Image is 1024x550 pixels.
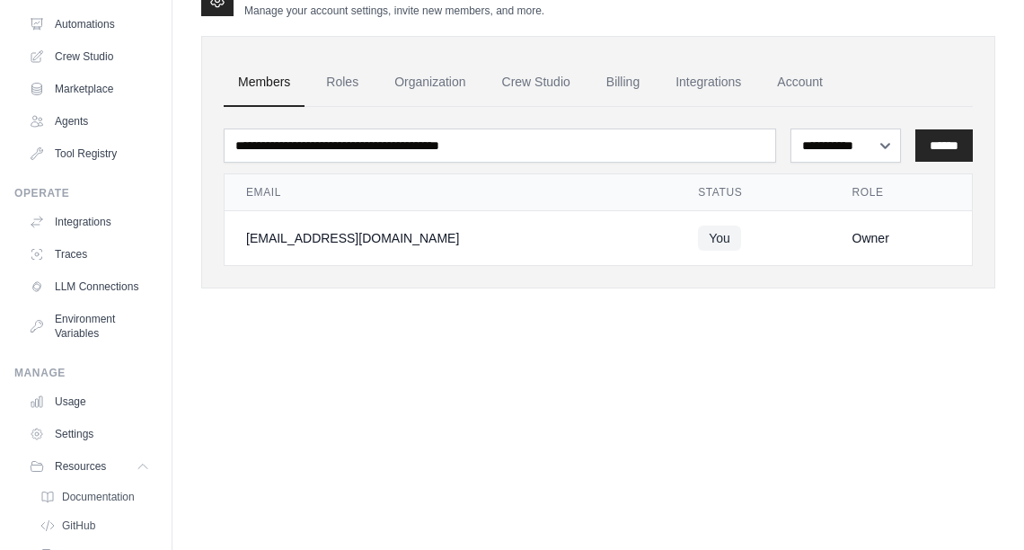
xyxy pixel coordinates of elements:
a: Billing [592,58,654,107]
a: Automations [22,10,157,39]
th: Email [225,174,676,211]
a: Tool Registry [22,139,157,168]
span: Resources [55,459,106,474]
button: Resources [22,452,157,481]
div: Owner [852,229,950,247]
a: Marketplace [22,75,157,103]
a: Crew Studio [22,42,157,71]
a: Crew Studio [488,58,585,107]
a: Agents [22,107,157,136]
th: Role [831,174,972,211]
span: Documentation [62,490,135,504]
div: Manage [14,366,157,380]
a: Account [763,58,837,107]
a: Documentation [32,484,157,510]
div: Operate [14,186,157,200]
a: Usage [22,387,157,416]
a: Organization [380,58,480,107]
a: Roles [312,58,373,107]
a: Members [224,58,305,107]
span: You [698,226,741,251]
span: GitHub [62,519,95,533]
th: Status [676,174,830,211]
a: Settings [22,420,157,448]
a: Integrations [661,58,755,107]
a: LLM Connections [22,272,157,301]
div: [EMAIL_ADDRESS][DOMAIN_NAME] [246,229,655,247]
a: Integrations [22,208,157,236]
a: GitHub [32,513,157,538]
p: Manage your account settings, invite new members, and more. [244,4,544,18]
a: Traces [22,240,157,269]
a: Environment Variables [22,305,157,348]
